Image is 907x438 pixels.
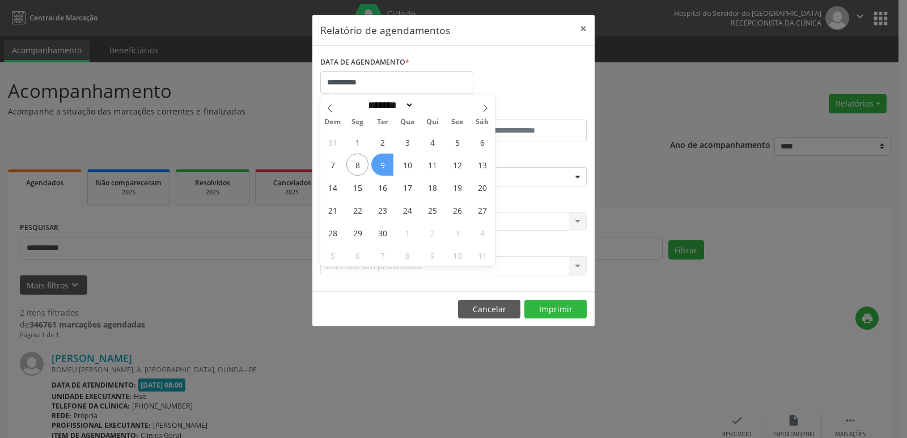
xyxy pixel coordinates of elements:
span: Setembro 21, 2025 [321,199,344,221]
span: Outubro 1, 2025 [396,222,418,244]
span: Outubro 5, 2025 [321,244,344,266]
span: Setembro 10, 2025 [396,154,418,176]
label: ATÉ [456,102,587,120]
span: Setembro 9, 2025 [371,154,393,176]
span: Dom [320,118,345,126]
span: Qua [395,118,420,126]
span: Setembro 1, 2025 [346,131,368,153]
span: Setembro 17, 2025 [396,176,418,198]
span: Setembro 3, 2025 [396,131,418,153]
span: Setembro 2, 2025 [371,131,393,153]
button: Close [572,15,595,42]
span: Setembro 25, 2025 [421,199,443,221]
span: Outubro 10, 2025 [446,244,468,266]
span: Setembro 5, 2025 [446,131,468,153]
span: Setembro 6, 2025 [471,131,493,153]
span: Setembro 12, 2025 [446,154,468,176]
input: Year [414,99,451,111]
button: Imprimir [524,300,587,319]
span: Setembro 27, 2025 [471,199,493,221]
span: Setembro 15, 2025 [346,176,368,198]
span: Setembro 8, 2025 [346,154,368,176]
label: DATA DE AGENDAMENTO [320,54,409,71]
span: Outubro 3, 2025 [446,222,468,244]
span: Setembro 29, 2025 [346,222,368,244]
select: Month [364,99,414,111]
span: Outubro 2, 2025 [421,222,443,244]
span: Setembro 22, 2025 [346,199,368,221]
span: Qui [420,118,445,126]
span: Setembro 11, 2025 [421,154,443,176]
span: Setembro 26, 2025 [446,199,468,221]
span: Setembro 23, 2025 [371,199,393,221]
span: Outubro 6, 2025 [346,244,368,266]
h5: Relatório de agendamentos [320,23,450,37]
span: Setembro 16, 2025 [371,176,393,198]
span: Setembro 28, 2025 [321,222,344,244]
span: Outubro 4, 2025 [471,222,493,244]
span: Setembro 30, 2025 [371,222,393,244]
span: Outubro 11, 2025 [471,244,493,266]
span: Sáb [470,118,495,126]
span: Setembro 20, 2025 [471,176,493,198]
span: Sex [445,118,470,126]
span: Ter [370,118,395,126]
span: Setembro 24, 2025 [396,199,418,221]
button: Cancelar [458,300,520,319]
span: Outubro 7, 2025 [371,244,393,266]
span: Outubro 8, 2025 [396,244,418,266]
span: Outubro 9, 2025 [421,244,443,266]
span: Seg [345,118,370,126]
span: Setembro 14, 2025 [321,176,344,198]
span: Setembro 18, 2025 [421,176,443,198]
span: Agosto 31, 2025 [321,131,344,153]
span: Setembro 4, 2025 [421,131,443,153]
span: Setembro 13, 2025 [471,154,493,176]
span: Setembro 7, 2025 [321,154,344,176]
span: Setembro 19, 2025 [446,176,468,198]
